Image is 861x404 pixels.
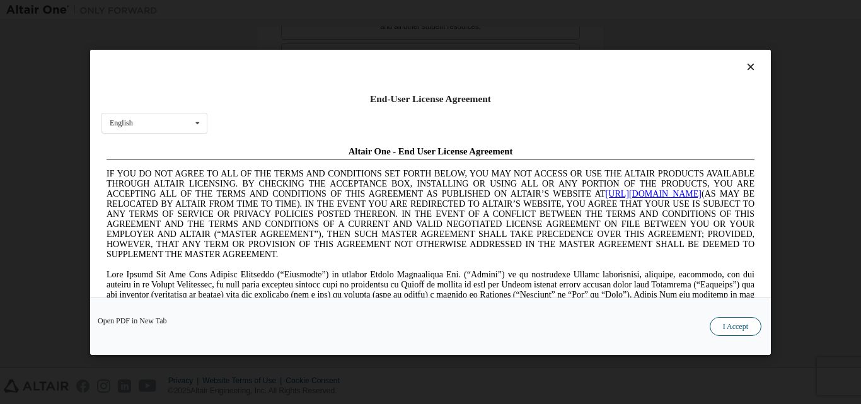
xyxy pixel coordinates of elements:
div: English [110,119,133,127]
button: I Accept [710,316,761,335]
span: IF YOU DO NOT AGREE TO ALL OF THE TERMS AND CONDITIONS SET FORTH BELOW, YOU MAY NOT ACCESS OR USE... [5,28,653,118]
a: [URL][DOMAIN_NAME] [504,48,600,57]
div: End-User License Agreement [101,93,760,105]
a: Open PDF in New Tab [98,316,167,324]
span: Lore Ipsumd Sit Ame Cons Adipisc Elitseddo (“Eiusmodte”) in utlabor Etdolo Magnaaliqua Eni. (“Adm... [5,129,653,219]
span: Altair One - End User License Agreement [247,5,412,15]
